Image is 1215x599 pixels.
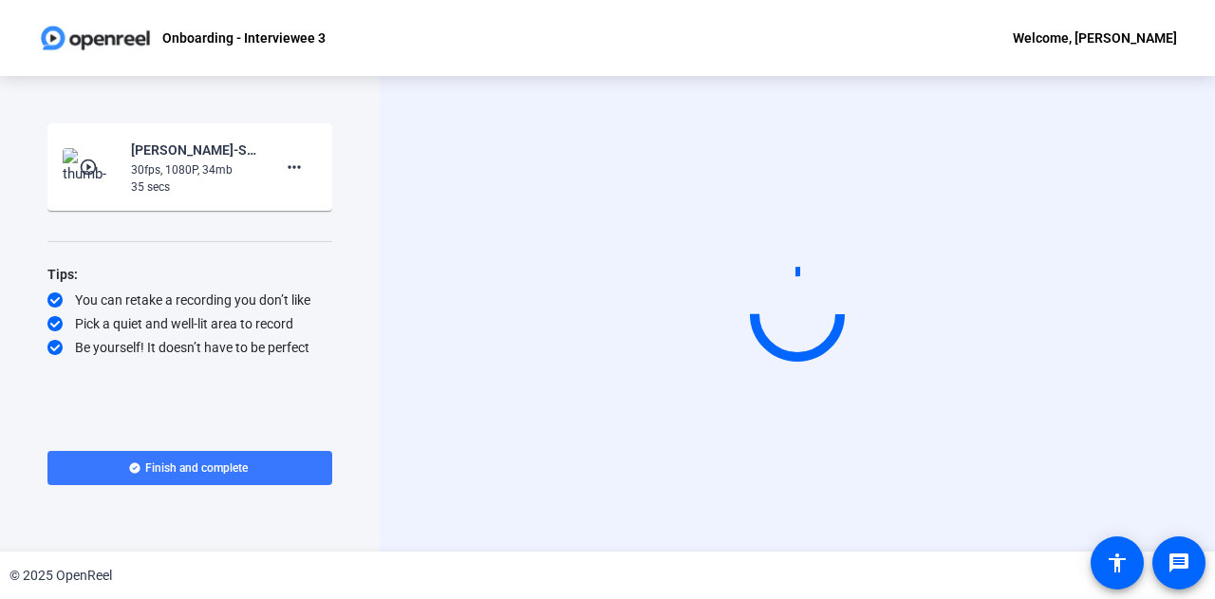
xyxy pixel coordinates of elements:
div: [PERSON_NAME]-SPSNQ ELT - Onboarding-Onboarding - Interviewee 3-1758916073590-webcam [131,139,258,161]
div: Be yourself! It doesn’t have to be perfect [47,338,332,357]
div: Welcome, [PERSON_NAME] [1013,27,1177,49]
div: 35 secs [131,178,258,196]
div: © 2025 OpenReel [9,566,112,586]
mat-icon: play_circle_outline [79,158,102,177]
p: Onboarding - Interviewee 3 [162,27,326,49]
mat-icon: message [1168,552,1190,574]
mat-icon: accessibility [1106,552,1129,574]
img: OpenReel logo [38,19,153,57]
div: 30fps, 1080P, 34mb [131,161,258,178]
span: Finish and complete [145,460,248,476]
img: thumb-nail [63,148,119,186]
div: You can retake a recording you don’t like [47,290,332,309]
div: Tips: [47,263,332,286]
button: Finish and complete [47,451,332,485]
div: Pick a quiet and well-lit area to record [47,314,332,333]
mat-icon: more_horiz [283,156,306,178]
